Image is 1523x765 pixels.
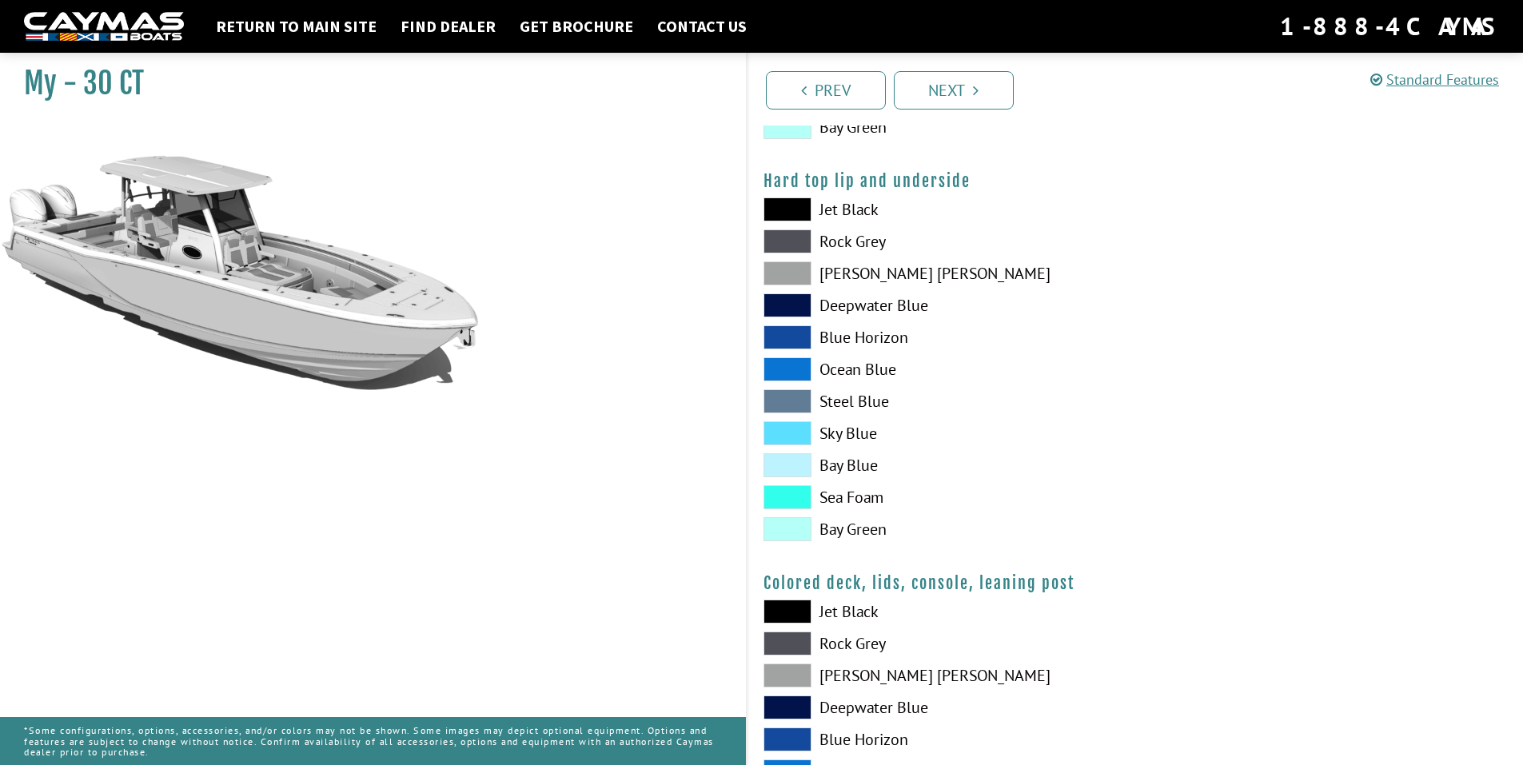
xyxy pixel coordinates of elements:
[763,197,1119,221] label: Jet Black
[24,717,722,765] p: *Some configurations, options, accessories, and/or colors may not be shown. Some images may depic...
[763,727,1119,751] label: Blue Horizon
[763,229,1119,253] label: Rock Grey
[763,517,1119,541] label: Bay Green
[763,632,1119,655] label: Rock Grey
[649,16,755,37] a: Contact Us
[208,16,385,37] a: Return to main site
[763,421,1119,445] label: Sky Blue
[763,171,1508,191] h4: Hard top lip and underside
[763,663,1119,687] label: [PERSON_NAME] [PERSON_NAME]
[763,389,1119,413] label: Steel Blue
[763,115,1119,139] label: Bay Green
[894,71,1014,110] a: Next
[763,325,1119,349] label: Blue Horizon
[763,695,1119,719] label: Deepwater Blue
[763,293,1119,317] label: Deepwater Blue
[1280,9,1499,44] div: 1-888-4CAYMAS
[763,357,1119,381] label: Ocean Blue
[24,66,706,102] h1: My - 30 CT
[763,573,1508,593] h4: Colored deck, lids, console, leaning post
[1370,70,1499,89] a: Standard Features
[763,261,1119,285] label: [PERSON_NAME] [PERSON_NAME]
[763,600,1119,624] label: Jet Black
[24,12,184,42] img: white-logo-c9c8dbefe5ff5ceceb0f0178aa75bf4bb51f6bca0971e226c86eb53dfe498488.png
[393,16,504,37] a: Find Dealer
[763,485,1119,509] label: Sea Foam
[763,453,1119,477] label: Bay Blue
[512,16,641,37] a: Get Brochure
[766,71,886,110] a: Prev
